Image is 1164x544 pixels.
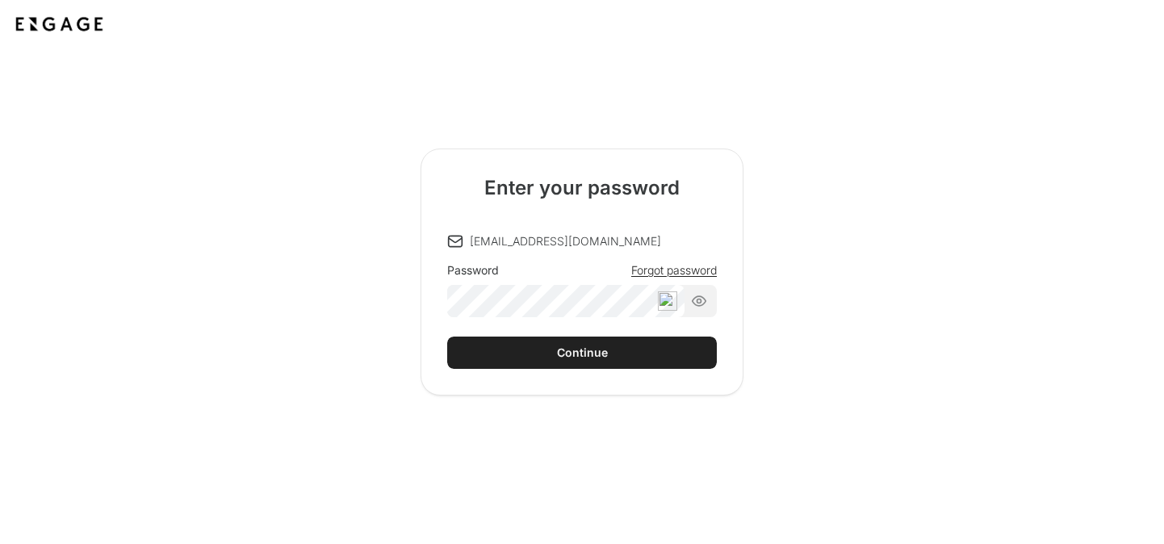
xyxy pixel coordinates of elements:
[470,233,661,249] p: [EMAIL_ADDRESS][DOMAIN_NAME]
[447,262,499,278] div: Password
[13,13,106,36] img: Application logo
[557,345,608,361] div: Continue
[631,262,717,278] a: Forgot password
[447,337,717,369] button: Continue
[484,175,680,201] h2: Enter your password
[658,291,677,311] img: npw-badge-icon.svg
